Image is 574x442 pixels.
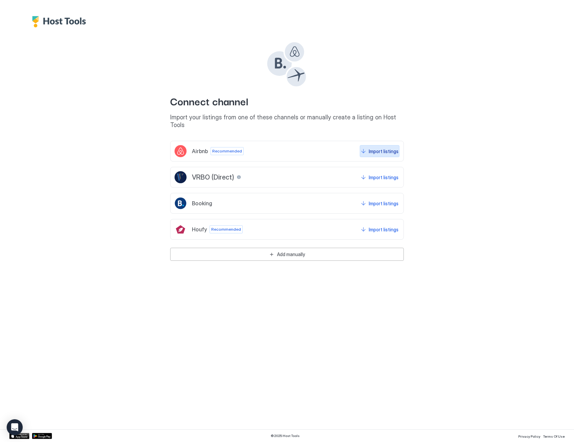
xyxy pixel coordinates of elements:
button: Import listings [360,223,399,235]
a: Privacy Policy [518,432,540,439]
a: Terms Of Use [543,432,565,439]
div: Import listings [369,148,398,155]
button: Import listings [360,145,399,157]
span: Import your listings from one of these channels or manually create a listing on Host Tools [170,114,404,129]
span: Houfy [192,226,207,233]
span: Recommended [211,226,241,232]
span: VRBO (Direct) [192,173,234,182]
div: Add manually [277,251,305,258]
div: Import listings [369,200,398,207]
button: Add manually [170,248,404,261]
span: © 2025 Host Tools [271,434,300,438]
button: Import listings [360,197,399,209]
span: Airbnb [192,148,208,154]
div: Import listings [369,174,398,181]
span: Booking [192,200,212,207]
a: Google Play Store [32,433,52,439]
span: Recommended [212,148,242,154]
div: Import listings [369,226,398,233]
span: Connect channel [170,93,404,108]
div: Host Tools Logo [32,16,89,27]
button: Import listings [360,171,399,183]
a: App Store [9,433,29,439]
div: Open Intercom Messenger [7,419,23,435]
span: Privacy Policy [518,434,540,438]
span: Terms Of Use [543,434,565,438]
